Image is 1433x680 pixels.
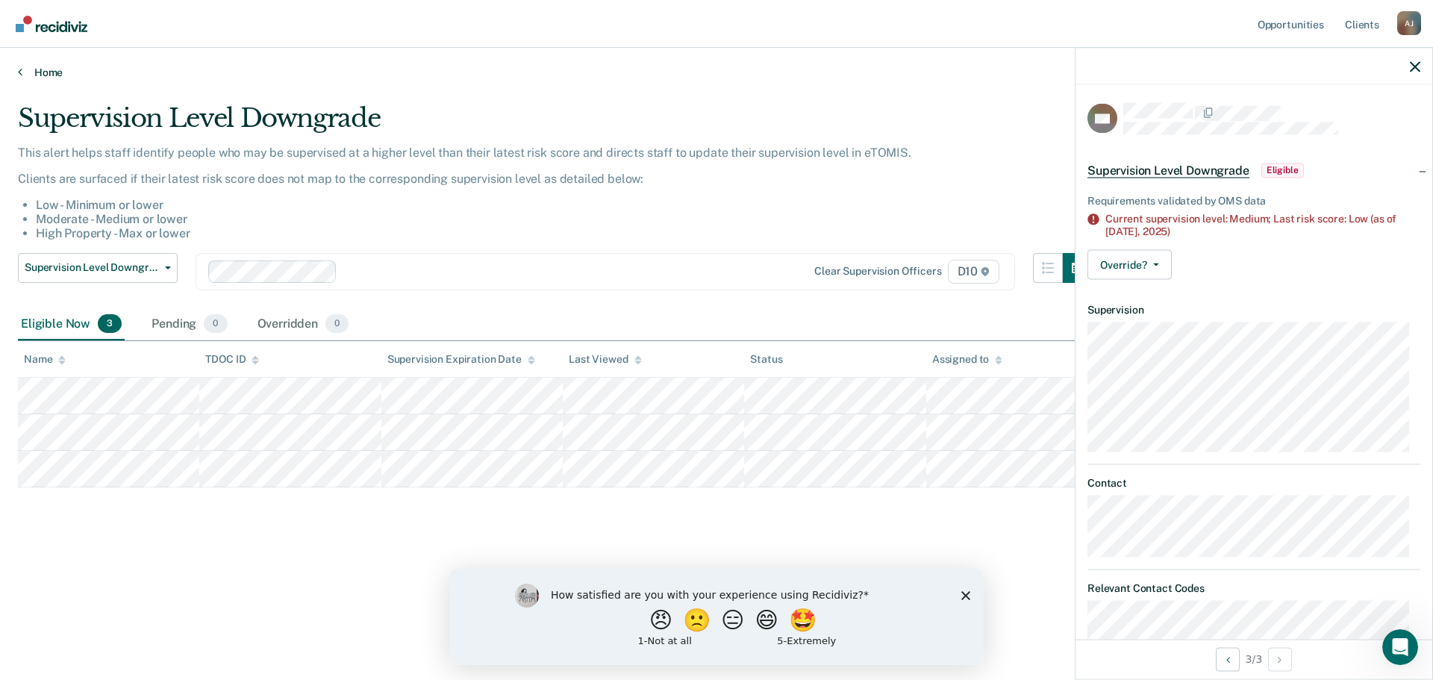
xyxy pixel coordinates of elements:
iframe: Survey by Kim from Recidiviz [449,569,984,665]
div: 3 / 3 [1075,639,1432,679]
div: Assigned to [932,353,1002,366]
iframe: Intercom live chat [1382,629,1418,665]
a: Home [18,66,1415,79]
span: 2025) [1143,225,1170,237]
p: This alert helps staff identify people who may be supervised at a higher level than their latest ... [18,146,1093,160]
div: Last Viewed [569,353,641,366]
p: Clients are surfaced if their latest risk score does not map to the corresponding supervision lev... [18,172,1093,186]
div: Overridden [255,308,352,341]
button: Override? [1087,249,1172,279]
div: Pending [149,308,230,341]
div: A J [1397,11,1421,35]
dt: Supervision [1087,303,1420,316]
span: Eligible [1261,163,1304,178]
span: 3 [98,314,122,334]
span: Supervision Level Downgrade [1087,163,1249,178]
span: 0 [325,314,349,334]
span: D10 [948,260,999,284]
div: Supervision Level Downgrade [18,103,1093,146]
div: Supervision Level DowngradeEligible [1075,146,1432,194]
li: Moderate - Medium or lower [36,212,1093,226]
div: Requirements validated by OMS data [1087,194,1420,207]
button: Previous Opportunity [1216,647,1240,671]
dt: Contact [1087,477,1420,490]
div: Status [750,353,782,366]
li: High Property - Max or lower [36,226,1093,240]
button: Profile dropdown button [1397,11,1421,35]
li: Low - Minimum or lower [36,198,1093,212]
span: Supervision Level Downgrade [25,261,159,274]
button: Next Opportunity [1268,647,1292,671]
div: Name [24,353,66,366]
div: Current supervision level: Medium; Last risk score: Low (as of [DATE], [1105,213,1420,238]
div: Supervision Expiration Date [387,353,535,366]
span: 0 [204,314,227,334]
img: Recidiviz [16,16,87,32]
div: Eligible Now [18,308,125,341]
div: TDOC ID [205,353,259,366]
dt: Relevant Contact Codes [1087,581,1420,594]
div: Clear supervision officers [814,265,941,278]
